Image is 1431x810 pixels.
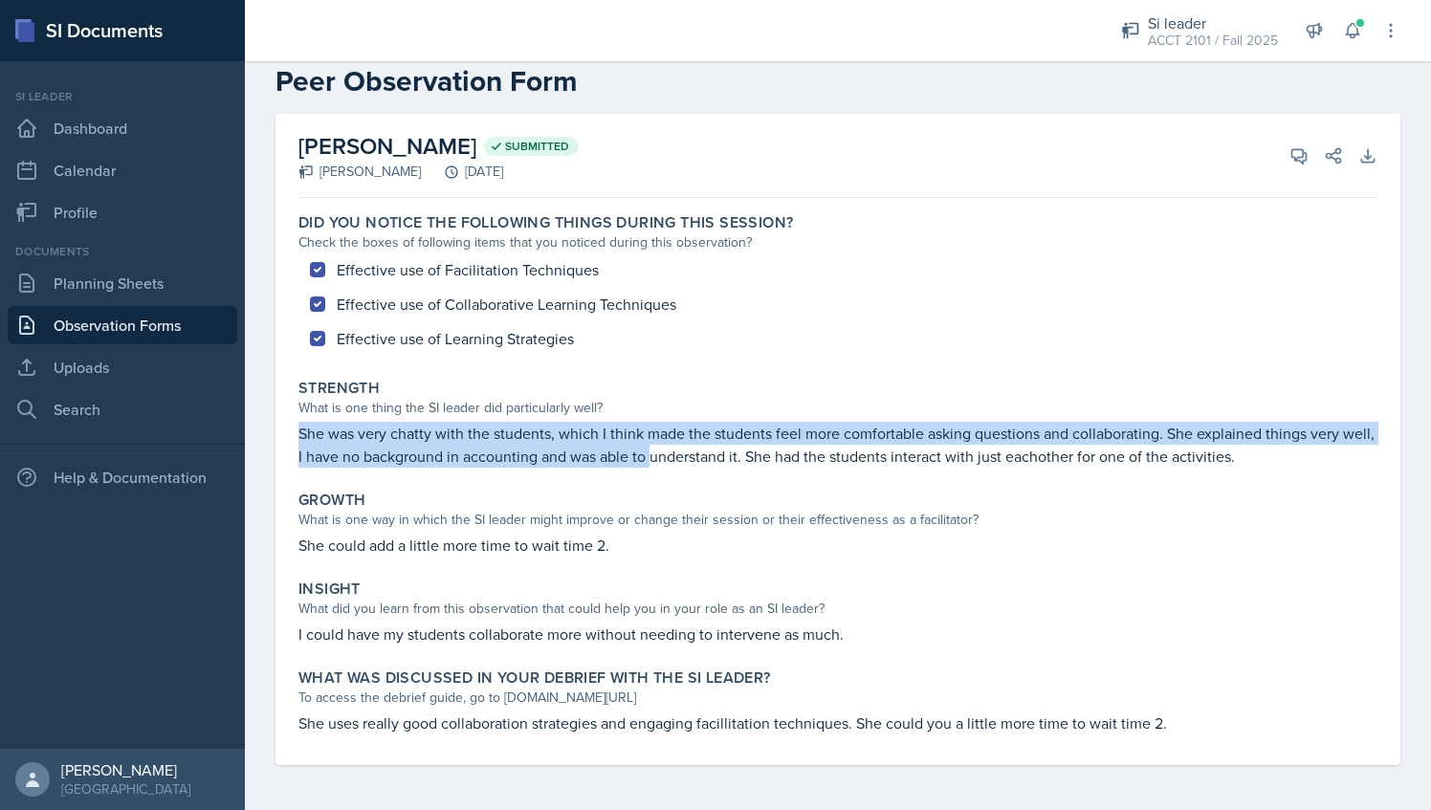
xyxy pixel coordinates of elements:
[1148,11,1278,34] div: Si leader
[275,64,1400,99] h2: Peer Observation Form
[298,668,771,688] label: What was discussed in your debrief with the SI Leader?
[8,243,237,260] div: Documents
[298,213,793,232] label: Did you notice the following things during this session?
[8,88,237,105] div: Si leader
[298,162,421,182] div: [PERSON_NAME]
[8,264,237,302] a: Planning Sheets
[505,139,569,154] span: Submitted
[298,534,1377,557] p: She could add a little more time to wait time 2.
[298,422,1377,468] p: She was very chatty with the students, which I think made the students feel more comfortable aski...
[298,623,1377,646] p: I could have my students collaborate more without needing to intervene as much.
[8,458,237,496] div: Help & Documentation
[421,162,503,182] div: [DATE]
[298,688,1377,708] div: To access the debrief guide, go to [DOMAIN_NAME][URL]
[298,580,361,599] label: Insight
[298,129,579,164] h2: [PERSON_NAME]
[8,193,237,231] a: Profile
[8,348,237,386] a: Uploads
[61,760,190,779] div: [PERSON_NAME]
[8,390,237,428] a: Search
[298,510,1377,530] div: What is one way in which the SI leader might improve or change their session or their effectivene...
[298,711,1377,734] p: She uses really good collaboration strategies and engaging facillitation techniques. She could yo...
[298,232,1377,252] div: Check the boxes of following items that you noticed during this observation?
[1148,31,1278,51] div: ACCT 2101 / Fall 2025
[298,379,380,398] label: Strength
[8,109,237,147] a: Dashboard
[8,306,237,344] a: Observation Forms
[8,151,237,189] a: Calendar
[298,599,1377,619] div: What did you learn from this observation that could help you in your role as an SI leader?
[61,779,190,799] div: [GEOGRAPHIC_DATA]
[298,491,365,510] label: Growth
[298,398,1377,418] div: What is one thing the SI leader did particularly well?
